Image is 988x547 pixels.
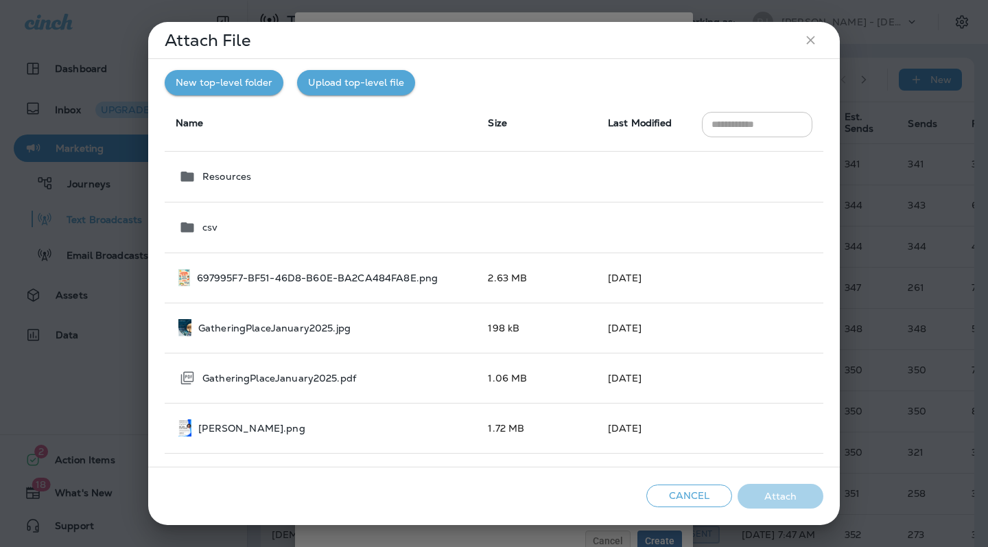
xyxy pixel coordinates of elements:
span: Last Modified [608,117,672,129]
p: 697995F7-BF51-46D8-B60E-BA2CA484FA8E.png [197,272,438,283]
td: 511 kB [477,453,597,503]
img: GatheringPlaceJanuary2025.jpg [178,319,191,336]
td: 1.72 MB [477,403,597,453]
p: GatheringPlaceJanuary2025.pdf [202,373,356,384]
p: GatheringPlaceJanuary2025.jpg [198,323,351,334]
p: Attach File [165,35,251,46]
button: Upload top-level file [297,70,415,95]
span: Name [176,117,204,129]
td: [DATE] [597,453,691,503]
button: close [798,27,823,53]
td: 2.63 MB [477,253,597,303]
td: 1.06 MB [477,353,597,403]
td: [DATE] [597,303,691,353]
td: [DATE] [597,403,691,453]
p: [PERSON_NAME].png [198,423,305,434]
td: [DATE] [597,253,691,303]
img: Gaye%20Strathearn.png [178,419,191,437]
p: csv [202,222,217,233]
button: New top-level folder [165,70,283,95]
span: Size [488,117,507,129]
p: Resources [202,171,251,182]
button: Cancel [646,485,732,507]
img: 697995F7-BF51-46D8-B60E-BA2CA484FA8E.png [178,269,190,286]
td: 198 kB [477,303,597,353]
td: [DATE] [597,353,691,403]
